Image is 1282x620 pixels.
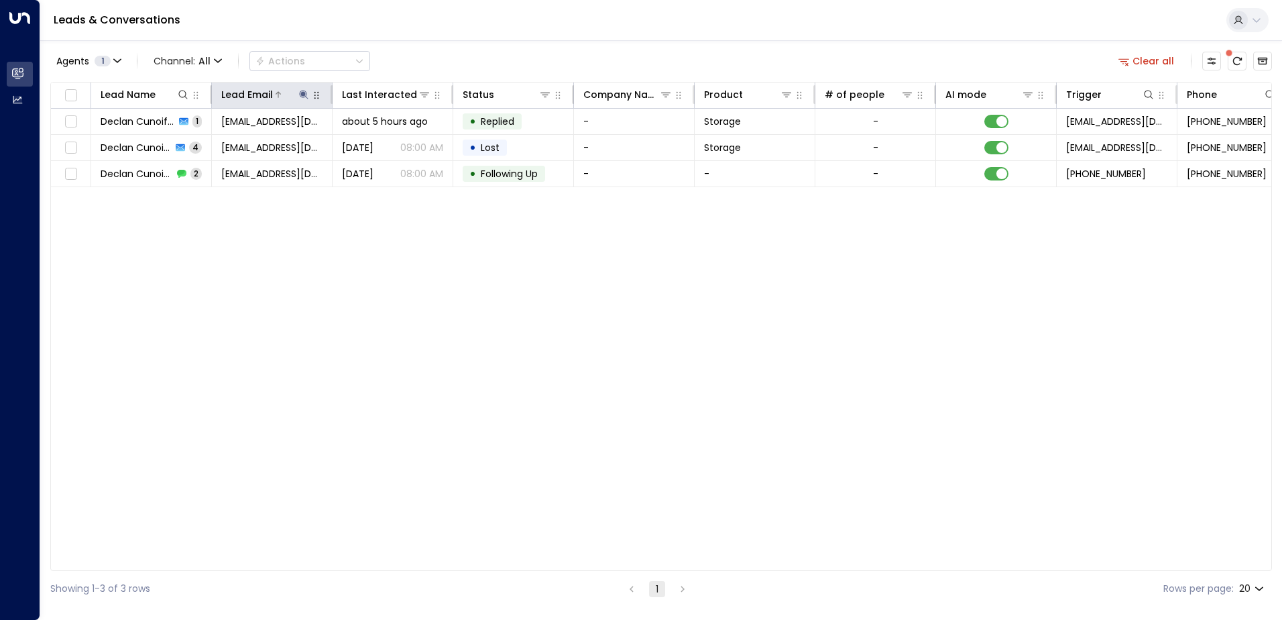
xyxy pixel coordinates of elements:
a: Leads & Conversations [54,12,180,28]
nav: pagination navigation [623,580,691,597]
span: Replied [481,115,514,128]
span: Toggle select row [62,113,79,130]
div: Last Interacted [342,87,431,103]
label: Rows per page: [1163,582,1234,596]
td: - [574,109,695,134]
div: Status [463,87,494,103]
p: 08:00 AM [400,167,443,180]
td: - [695,161,815,187]
span: 2 [190,168,202,179]
div: Lead Email [221,87,273,103]
div: AI mode [945,87,1035,103]
div: # of people [825,87,914,103]
span: leads@space-station.co.uk [1066,115,1167,128]
span: 1 [95,56,111,66]
span: Lost [481,141,500,154]
span: +447940396768 [1187,167,1267,180]
span: Storage [704,115,741,128]
div: Button group with a nested menu [249,51,370,71]
button: Agents1 [50,52,126,70]
span: dc.concepts95@gmail.com [221,115,323,128]
div: • [469,162,476,185]
div: Actions [255,55,305,67]
span: +447940396768 [1187,115,1267,128]
button: Clear all [1113,52,1180,70]
span: about 5 hours ago [342,115,428,128]
p: 08:00 AM [400,141,443,154]
button: Channel:All [148,52,227,70]
div: Company Name [583,87,673,103]
span: Following Up [481,167,538,180]
span: Agents [56,56,89,66]
span: +447940396768 [1066,167,1146,180]
div: Showing 1-3 of 3 rows [50,582,150,596]
span: Aug 30, 2025 [342,167,373,180]
td: - [574,135,695,160]
button: page 1 [649,581,665,597]
span: Channel: [148,52,227,70]
span: leads@space-station.co.uk [1066,141,1167,154]
span: Declan Cunoiffe [101,141,172,154]
div: - [873,141,878,154]
span: 4 [189,142,202,153]
div: • [469,136,476,159]
span: All [198,56,211,66]
span: Sep 03, 2025 [342,141,373,154]
div: - [873,115,878,128]
button: Customize [1202,52,1221,70]
div: - [873,167,878,180]
button: Archived Leads [1253,52,1272,70]
span: Storage [704,141,741,154]
div: # of people [825,87,884,103]
div: Trigger [1066,87,1102,103]
div: Product [704,87,743,103]
div: Lead Email [221,87,310,103]
div: Lead Name [101,87,156,103]
td: - [574,161,695,187]
span: dc.concepts95@gmail.com [221,167,323,180]
span: Declan Cunoiffe [101,115,175,128]
div: Lead Name [101,87,190,103]
span: dc.concepts95@gmail.com [221,141,323,154]
span: +447940396768 [1187,141,1267,154]
div: Status [463,87,552,103]
div: • [469,110,476,133]
div: Trigger [1066,87,1155,103]
div: 20 [1239,579,1267,599]
span: 1 [192,115,202,127]
div: Company Name [583,87,659,103]
span: Toggle select row [62,140,79,156]
div: Phone [1187,87,1277,103]
span: Toggle select all [62,87,79,104]
div: Phone [1187,87,1217,103]
div: Last Interacted [342,87,417,103]
div: Product [704,87,793,103]
span: Toggle select row [62,166,79,183]
div: AI mode [945,87,986,103]
button: Actions [249,51,370,71]
span: There are new threads available. Refresh the grid to view the latest updates. [1228,52,1246,70]
span: Declan Cunoiffe [101,167,173,180]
